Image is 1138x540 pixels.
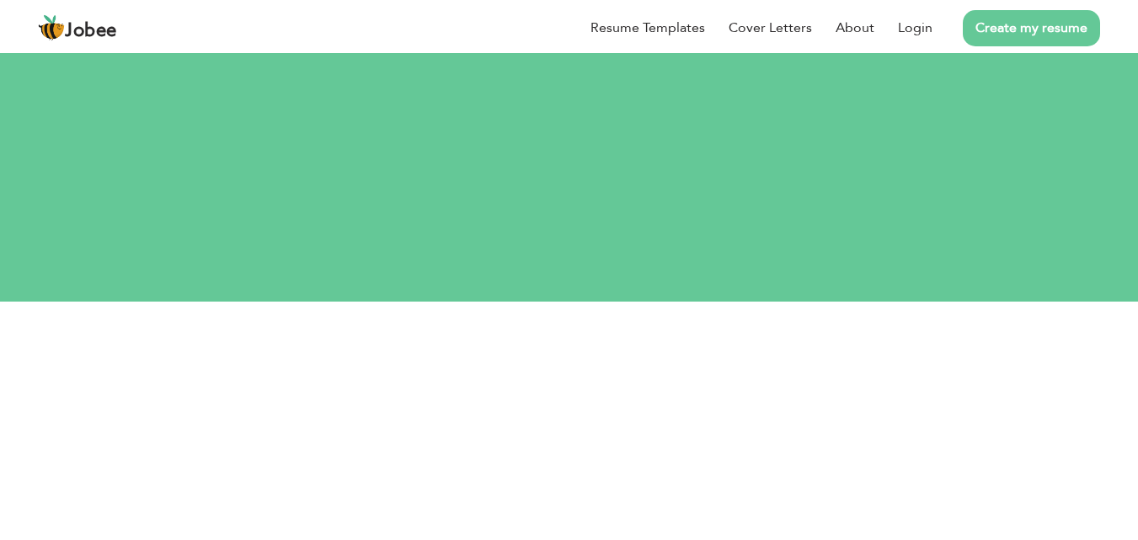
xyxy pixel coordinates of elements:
[836,18,874,38] a: About
[590,18,705,38] a: Resume Templates
[38,14,65,41] img: jobee.io
[65,22,117,40] span: Jobee
[898,18,932,38] a: Login
[963,10,1100,46] a: Create my resume
[38,14,117,41] a: Jobee
[729,18,812,38] a: Cover Letters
